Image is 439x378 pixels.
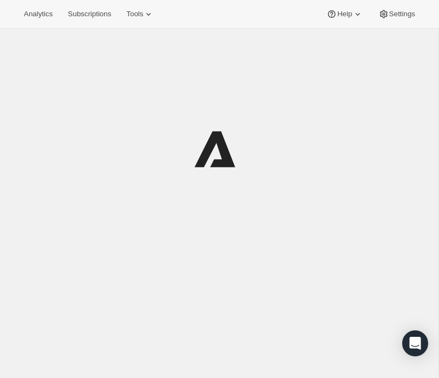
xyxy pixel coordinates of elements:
span: Tools [126,10,143,18]
button: Tools [120,6,160,22]
button: Analytics [17,6,59,22]
span: Settings [389,10,415,18]
button: Subscriptions [61,6,118,22]
span: Help [337,10,352,18]
div: Open Intercom Messenger [402,330,428,356]
button: Settings [372,6,422,22]
span: Analytics [24,10,53,18]
span: Subscriptions [68,10,111,18]
button: Help [320,6,369,22]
